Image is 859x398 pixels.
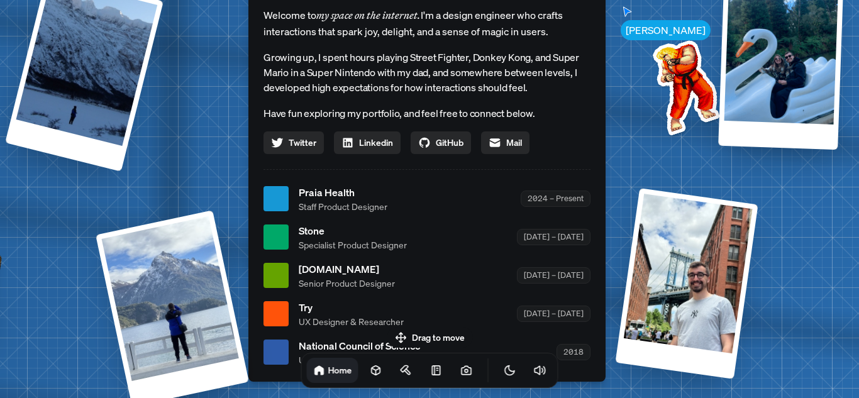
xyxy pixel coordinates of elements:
a: Linkedin [334,131,401,154]
span: Staff Product Designer [299,200,387,213]
a: GitHub [411,131,471,154]
button: Toggle Audio [528,358,553,383]
div: [DATE] – [DATE] [517,267,590,283]
span: Senior Product Designer [299,277,395,290]
p: Growing up, I spent hours playing Street Fighter, Donkey Kong, and Super Mario in a Super Nintend... [263,50,590,95]
img: Profile example [620,21,747,148]
span: Stone [299,223,407,238]
div: 2018 [557,344,590,360]
a: Twitter [263,131,324,154]
span: [DOMAIN_NAME] [299,262,395,277]
span: Welcome to I'm a design engineer who crafts interactions that spark joy, delight, and a sense of ... [263,7,590,40]
h1: Home [328,364,352,376]
span: UX Designer & Researcher [299,315,404,328]
a: Home [307,358,358,383]
span: Linkedin [359,136,393,149]
div: [DATE] – [DATE] [517,229,590,245]
span: Try [299,300,404,315]
div: 2024 – Present [521,191,590,206]
span: Mail [506,136,522,149]
span: Twitter [289,136,316,149]
button: Toggle Theme [497,358,523,383]
span: Praia Health [299,185,387,200]
div: [DATE] – [DATE] [517,306,590,321]
a: Mail [481,131,529,154]
p: Have fun exploring my portfolio, and feel free to connect below. [263,105,590,121]
span: Specialist Product Designer [299,238,407,252]
span: GitHub [436,136,463,149]
em: my space on the internet. [316,9,421,21]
